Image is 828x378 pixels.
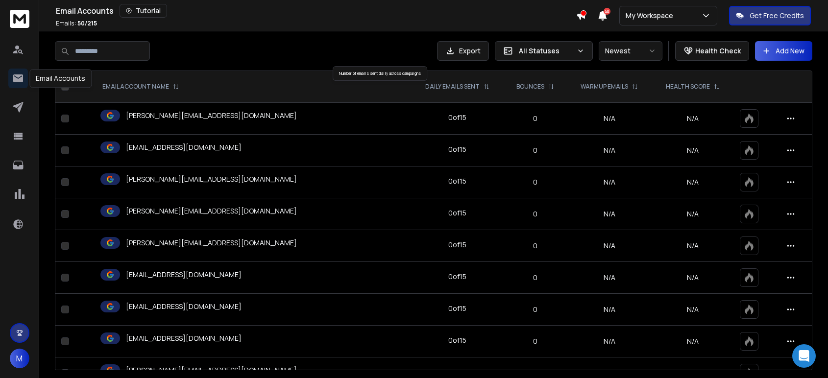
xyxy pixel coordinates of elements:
[437,41,489,61] button: Export
[510,241,561,251] p: 0
[566,262,652,294] td: N/A
[658,305,728,314] p: N/A
[448,113,466,122] div: 0 of 15
[339,71,421,76] span: Number of emails sent daily across campaigns
[126,142,242,152] p: [EMAIL_ADDRESS][DOMAIN_NAME]
[56,4,576,18] div: Email Accounts
[120,4,167,18] button: Tutorial
[626,11,677,21] p: My Workspace
[566,294,652,326] td: N/A
[566,326,652,357] td: N/A
[510,368,561,378] p: 0
[510,145,561,155] p: 0
[510,336,561,346] p: 0
[566,198,652,230] td: N/A
[425,83,480,91] p: DAILY EMAILS SENT
[792,344,816,368] div: Open Intercom Messenger
[566,103,652,135] td: N/A
[77,19,97,27] span: 50 / 215
[755,41,812,61] button: Add New
[126,333,242,343] p: [EMAIL_ADDRESS][DOMAIN_NAME]
[599,41,662,61] button: Newest
[448,144,466,154] div: 0 of 15
[126,206,297,216] p: [PERSON_NAME][EMAIL_ADDRESS][DOMAIN_NAME]
[658,336,728,346] p: N/A
[658,368,728,378] p: N/A
[675,41,749,61] button: Health Check
[566,166,652,198] td: N/A
[126,238,297,248] p: [PERSON_NAME][EMAIL_ADDRESS][DOMAIN_NAME]
[510,177,561,187] p: 0
[448,176,466,186] div: 0 of 15
[750,11,804,21] p: Get Free Credits
[448,367,466,377] div: 0 of 15
[448,304,466,313] div: 0 of 15
[29,69,92,88] div: Email Accounts
[658,145,728,155] p: N/A
[448,272,466,282] div: 0 of 15
[658,241,728,251] p: N/A
[102,83,179,91] div: EMAIL ACCOUNT NAME
[510,209,561,219] p: 0
[448,335,466,345] div: 0 of 15
[516,83,544,91] p: BOUNCES
[658,177,728,187] p: N/A
[566,230,652,262] td: N/A
[10,349,29,368] button: M
[519,46,573,56] p: All Statuses
[658,209,728,219] p: N/A
[510,305,561,314] p: 0
[126,270,242,280] p: [EMAIL_ADDRESS][DOMAIN_NAME]
[126,302,242,311] p: [EMAIL_ADDRESS][DOMAIN_NAME]
[56,20,97,27] p: Emails :
[604,8,610,15] span: 50
[126,111,297,120] p: [PERSON_NAME][EMAIL_ADDRESS][DOMAIN_NAME]
[581,83,628,91] p: WARMUP EMAILS
[126,174,297,184] p: [PERSON_NAME][EMAIL_ADDRESS][DOMAIN_NAME]
[658,273,728,283] p: N/A
[695,46,741,56] p: Health Check
[666,83,710,91] p: HEALTH SCORE
[729,6,811,25] button: Get Free Credits
[658,114,728,123] p: N/A
[448,240,466,250] div: 0 of 15
[510,273,561,283] p: 0
[566,135,652,166] td: N/A
[448,208,466,218] div: 0 of 15
[126,365,297,375] p: [PERSON_NAME][EMAIL_ADDRESS][DOMAIN_NAME]
[510,114,561,123] p: 0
